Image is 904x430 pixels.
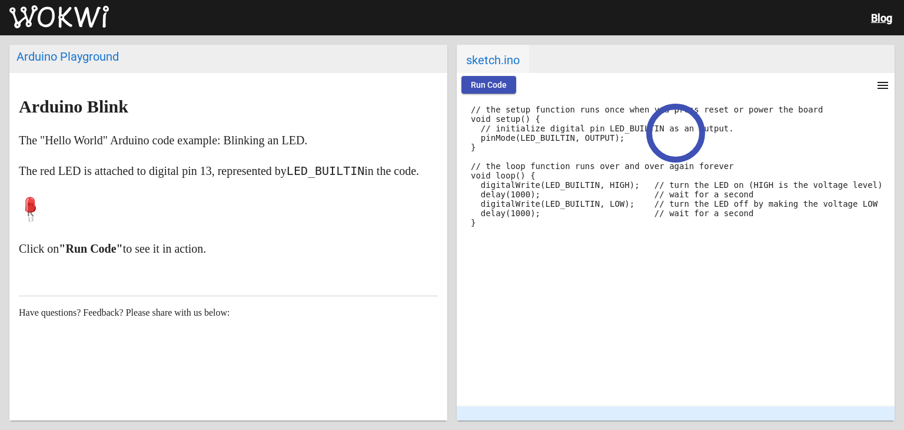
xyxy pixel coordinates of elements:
strong: "Run Code" [59,242,122,255]
code: // the setup function runs once when you press reset or power the board void setup() { // initial... [471,105,883,227]
button: Run Code [461,76,516,94]
code: LED_BUILTIN [287,164,364,178]
p: The red LED is attached to digital pin 13, represented by in the code. [19,161,438,180]
h1: Arduino Blink [19,97,438,116]
span: Run Code [471,80,507,90]
div: Arduino Playground [16,49,440,64]
span: Have questions? Feedback? Please share with us below: [19,307,230,317]
img: Wokwi [9,5,109,29]
mat-icon: menu [876,78,890,92]
a: Blog [871,12,892,24]
p: The "Hello World" Arduino code example: Blinking an LED. [19,131,438,150]
span: sketch.ino [457,45,529,73]
p: Click on to see it in action. [19,239,438,258]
